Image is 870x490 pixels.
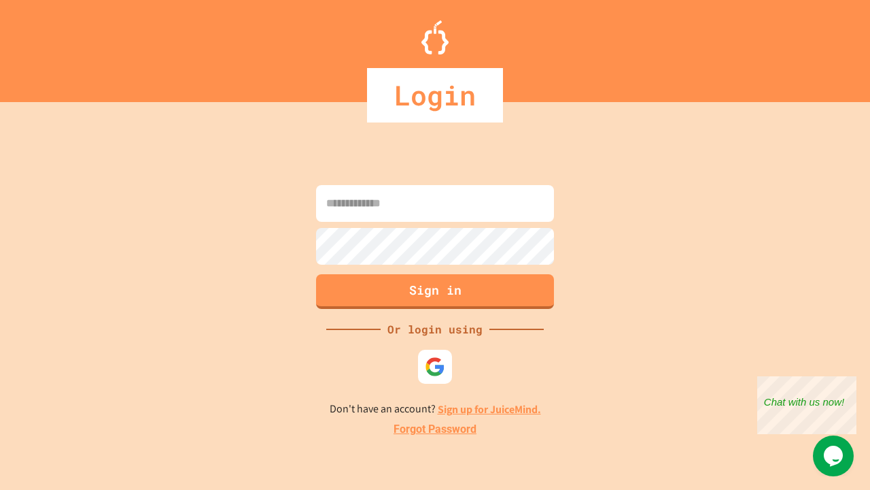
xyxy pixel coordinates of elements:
iframe: chat widget [757,376,856,434]
div: Login [367,68,503,122]
iframe: chat widget [813,436,856,476]
p: Don't have an account? [330,401,541,418]
img: google-icon.svg [425,357,445,377]
a: Sign up for JuiceMind. [438,402,541,416]
button: Sign in [316,274,554,309]
img: Logo.svg [421,20,449,54]
div: Or login using [381,321,489,338]
a: Forgot Password [394,421,476,438]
